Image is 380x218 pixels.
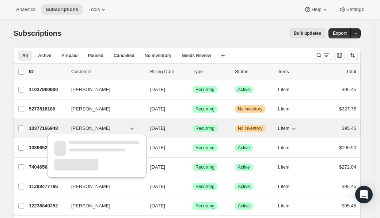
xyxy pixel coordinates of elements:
[235,68,271,75] p: Status
[195,87,214,93] span: Recurring
[150,68,187,75] p: Billing Date
[347,50,358,60] button: Sort the results
[29,86,65,93] p: 11037900900
[277,123,297,134] button: 1 item
[294,30,321,36] span: Bulk updates
[277,84,297,95] button: 1 item
[150,203,165,208] span: [DATE]
[29,201,356,211] div: 12236849252[PERSON_NAME][DATE]SuccessRecurringSuccessActive1 item$95.45
[150,125,165,131] span: [DATE]
[342,125,356,131] span: $95.45
[29,202,65,210] p: 12236849252
[71,202,110,210] span: [PERSON_NAME]
[67,103,140,115] button: [PERSON_NAME]
[289,28,326,38] button: Bulk updates
[217,50,229,61] button: Create new view
[339,106,356,112] span: $327.75
[29,162,356,172] div: 7404650596[PERSON_NAME][DATE]SuccessRecurringSuccessActive1 item$272.04
[195,145,214,151] span: Recurring
[38,53,51,59] span: Active
[277,201,297,211] button: 1 item
[193,68,229,75] div: Type
[71,183,110,190] span: [PERSON_NAME]
[150,184,165,189] span: [DATE]
[29,183,65,190] p: 11288477796
[195,203,214,209] span: Recurring
[355,186,373,203] div: Open Intercom Messenger
[346,7,364,12] span: Settings
[195,106,214,112] span: Recurring
[277,184,289,189] span: 1 item
[195,184,214,189] span: Recurring
[84,4,111,15] button: Tools
[339,164,356,170] span: $272.04
[277,203,289,209] span: 1 item
[61,53,77,59] span: Prepaid
[277,164,289,170] span: 1 item
[150,164,165,170] span: [DATE]
[339,145,356,150] span: $190.90
[238,164,250,170] span: Active
[16,7,35,12] span: Analytics
[29,144,65,151] p: 10866524260
[71,125,110,132] span: [PERSON_NAME]
[29,125,65,132] p: 10377166948
[67,181,140,192] button: [PERSON_NAME]
[29,68,356,75] div: IDCustomerBilling DateTypeStatusItemsTotal
[277,125,289,131] span: 1 item
[29,123,356,134] div: 10377166948[PERSON_NAME][DATE]SuccessRecurringWarningNo inventory1 item$95.45
[88,53,103,59] span: Paused
[277,68,314,75] div: Items
[300,4,333,15] button: Help
[342,203,356,208] span: $95.45
[67,84,140,95] button: [PERSON_NAME]
[67,123,140,134] button: [PERSON_NAME]
[277,87,289,93] span: 1 item
[150,145,165,150] span: [DATE]
[150,106,165,112] span: [DATE]
[41,4,83,15] button: Subscriptions
[29,104,356,114] div: 5273518180[PERSON_NAME][DATE]SuccessRecurringWarningNo inventory1 item$327.75
[29,84,356,95] div: 11037900900[PERSON_NAME][DATE]SuccessRecurringSuccessActive1 item$95.45
[145,53,171,59] span: No inventory
[29,163,65,171] p: 7404650596
[328,28,351,38] button: Export
[335,4,368,15] button: Settings
[342,87,356,92] span: $95.45
[277,106,289,112] span: 1 item
[346,68,356,75] p: Total
[12,4,40,15] button: Analytics
[195,125,214,131] span: Recurring
[46,7,78,12] span: Subscriptions
[88,7,100,12] span: Tools
[71,86,110,93] span: [PERSON_NAME]
[277,104,297,114] button: 1 item
[238,125,262,131] span: No inventory
[277,143,297,153] button: 1 item
[29,181,356,192] div: 11288477796[PERSON_NAME][DATE]SuccessRecurringSuccessActive1 item$95.45
[29,143,356,153] div: 10866524260[PERSON_NAME][DATE]SuccessRecurringSuccessActive1 item$190.90
[311,7,321,12] span: Help
[114,53,134,59] span: Cancelled
[277,145,289,151] span: 1 item
[29,68,65,75] p: ID
[71,105,110,113] span: [PERSON_NAME]
[14,29,61,37] span: Subscriptions
[238,106,262,112] span: No inventory
[342,184,356,189] span: $95.45
[277,181,297,192] button: 1 item
[150,87,165,92] span: [DATE]
[334,50,345,60] button: Customize table column order and visibility
[238,145,250,151] span: Active
[238,184,250,189] span: Active
[195,164,214,170] span: Recurring
[67,200,140,212] button: [PERSON_NAME]
[71,68,144,75] p: Customer
[238,203,250,209] span: Active
[29,105,65,113] p: 5273518180
[277,162,297,172] button: 1 item
[238,87,250,93] span: Active
[333,30,347,36] span: Export
[314,50,331,60] button: Search and filter results
[182,53,211,59] span: Needs Review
